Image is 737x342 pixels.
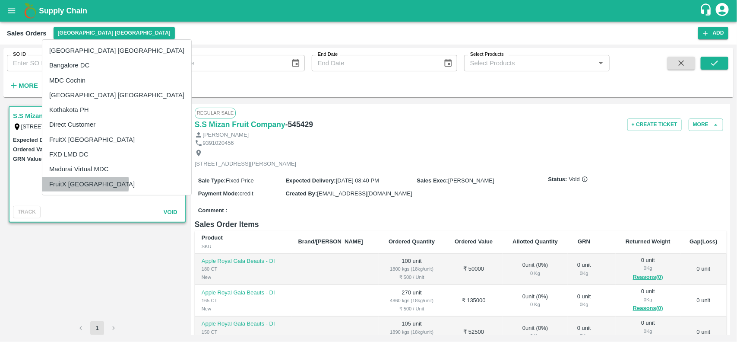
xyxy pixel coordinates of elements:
[42,117,191,132] li: Direct Customer
[42,162,191,176] li: Madurai Virtual MDC
[42,132,191,147] li: FruitX [GEOGRAPHIC_DATA]
[42,73,191,88] li: MDC Cochin
[42,58,191,73] li: Bangalore DC
[42,147,191,162] li: FXD LMD DC
[42,88,191,102] li: [GEOGRAPHIC_DATA] [GEOGRAPHIC_DATA]
[42,43,191,58] li: [GEOGRAPHIC_DATA] [GEOGRAPHIC_DATA]
[42,177,191,192] li: FruitX [GEOGRAPHIC_DATA]
[42,102,191,117] li: Kothakota PH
